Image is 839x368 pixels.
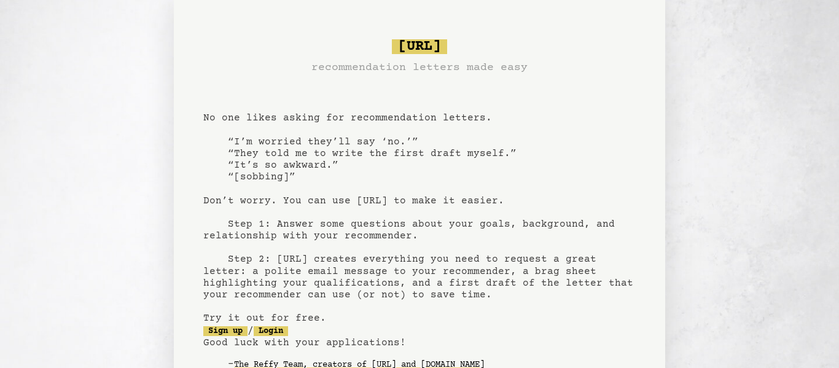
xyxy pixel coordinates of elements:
[203,326,248,336] a: Sign up
[392,39,447,54] span: [URL]
[254,326,288,336] a: Login
[311,59,528,76] h3: recommendation letters made easy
